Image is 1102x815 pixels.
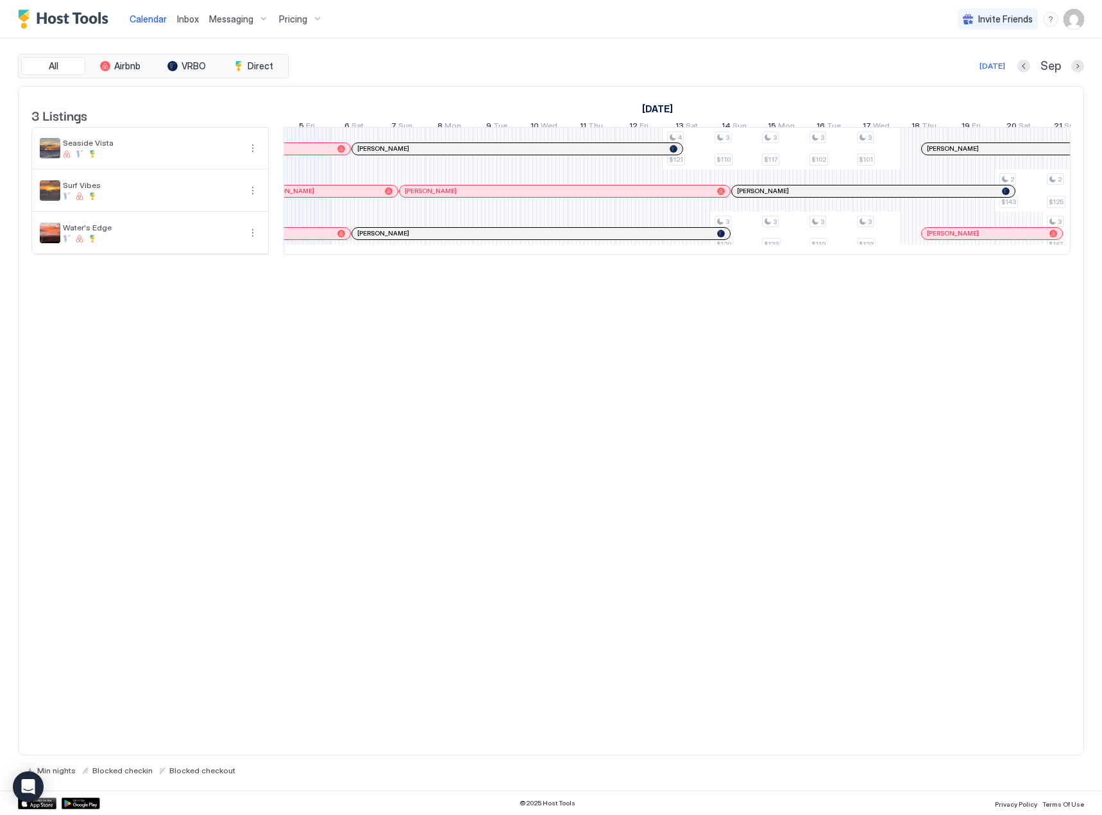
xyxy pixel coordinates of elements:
span: 11 [580,121,586,134]
span: $129 [716,240,731,248]
a: September 17, 2025 [860,118,893,137]
button: More options [245,225,260,241]
span: 4 [678,133,682,142]
span: Invite Friends [978,13,1033,25]
span: 8 [437,121,443,134]
span: Wed [541,121,557,134]
span: 18 [911,121,920,134]
a: September 6, 2025 [341,118,367,137]
a: September 20, 2025 [1003,118,1034,137]
span: Fri [972,121,981,134]
span: Mon [445,121,461,134]
span: VRBO [182,60,206,72]
a: September 21, 2025 [1051,118,1081,137]
a: Google Play Store [62,798,100,809]
a: September 15, 2025 [765,118,798,137]
span: $123 [764,240,779,248]
span: Fri [306,121,315,134]
span: 2 [1058,175,1062,184]
span: Sun [733,121,747,134]
span: 3 [773,218,777,226]
span: 3 [820,218,824,226]
div: tab-group [18,54,289,78]
span: [PERSON_NAME] [405,187,457,195]
span: Sat [686,121,698,134]
a: September 14, 2025 [718,118,750,137]
span: 21 [1054,121,1062,134]
span: Sat [352,121,364,134]
span: 13 [675,121,684,134]
div: Open Intercom Messenger [13,771,44,802]
span: [PERSON_NAME] [357,229,409,237]
span: [PERSON_NAME] [262,187,314,195]
a: September 7, 2025 [388,118,416,137]
span: 3 [725,218,729,226]
a: September 9, 2025 [483,118,511,137]
span: 3 [1058,218,1062,226]
span: $167 [1049,240,1063,248]
span: 3 [868,218,872,226]
a: September 19, 2025 [958,118,984,137]
a: September 10, 2025 [527,118,561,137]
span: 2 [1010,175,1014,184]
span: $121 [669,155,683,164]
span: 16 [817,121,825,134]
span: Tue [493,121,507,134]
span: Seaside Vista [63,138,240,148]
span: 6 [344,121,350,134]
span: All [49,60,58,72]
button: Next month [1071,60,1084,73]
div: [DATE] [979,60,1005,72]
span: 3 [773,133,777,142]
span: 15 [768,121,776,134]
span: 12 [629,121,638,134]
span: $123 [859,240,874,248]
button: Previous month [1017,60,1030,73]
span: Airbnb [114,60,140,72]
a: September 16, 2025 [813,118,844,137]
span: Pricing [279,13,307,25]
a: Terms Of Use [1042,796,1084,810]
span: 17 [863,121,871,134]
span: Sun [398,121,412,134]
button: More options [245,183,260,198]
span: Blocked checkout [169,766,235,775]
button: Airbnb [88,57,152,75]
div: User profile [1064,9,1084,30]
div: menu [1043,12,1058,27]
div: listing image [40,138,60,159]
div: Host Tools Logo [18,10,114,29]
span: Tue [827,121,841,134]
span: Sep [1040,59,1061,74]
span: Thu [588,121,603,134]
div: listing image [40,223,60,243]
div: menu [245,225,260,241]
button: [DATE] [978,58,1007,74]
span: Terms Of Use [1042,800,1084,808]
span: 19 [962,121,970,134]
div: listing image [40,180,60,201]
a: September 1, 2025 [639,99,676,118]
a: App Store [18,798,56,809]
span: Inbox [177,13,199,24]
span: 7 [391,121,396,134]
span: Blocked checkin [92,766,153,775]
div: menu [245,141,260,156]
span: [PERSON_NAME] [927,229,979,237]
span: Privacy Policy [995,800,1037,808]
span: 3 [868,133,872,142]
span: Sun [1064,121,1078,134]
span: Water's Edge [63,223,240,232]
a: September 5, 2025 [296,118,318,137]
button: Direct [221,57,285,75]
span: $143 [1001,198,1016,206]
span: 5 [299,121,304,134]
a: September 8, 2025 [434,118,464,137]
a: Inbox [177,12,199,26]
span: Mon [778,121,795,134]
span: Messaging [209,13,253,25]
a: Calendar [130,12,167,26]
span: 3 [820,133,824,142]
